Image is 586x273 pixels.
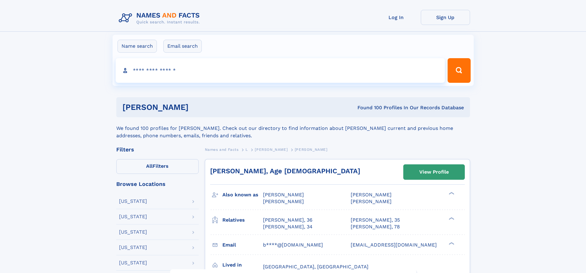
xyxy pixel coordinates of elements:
h3: Lived in [222,260,263,270]
div: [US_STATE] [119,260,147,265]
div: ❯ [447,191,455,195]
label: Email search [163,40,202,53]
div: ❯ [447,216,455,220]
div: [US_STATE] [119,245,147,250]
a: [PERSON_NAME], 34 [263,223,313,230]
a: [PERSON_NAME], 78 [351,223,400,230]
h3: Also known as [222,190,263,200]
span: All [146,163,153,169]
span: [EMAIL_ADDRESS][DOMAIN_NAME] [351,242,437,248]
h3: Relatives [222,215,263,225]
div: ❯ [447,241,455,245]
a: [PERSON_NAME] [255,146,288,153]
a: [PERSON_NAME], 35 [351,217,400,223]
div: [US_STATE] [119,230,147,235]
a: Sign Up [421,10,470,25]
a: [PERSON_NAME], 36 [263,217,313,223]
span: [PERSON_NAME] [351,199,392,204]
div: Filters [116,147,199,152]
span: [GEOGRAPHIC_DATA], [GEOGRAPHIC_DATA] [263,264,369,270]
a: [PERSON_NAME], Age [DEMOGRAPHIC_DATA] [210,167,360,175]
button: Search Button [448,58,470,83]
h3: Email [222,240,263,250]
a: View Profile [404,165,464,179]
span: [PERSON_NAME] [255,147,288,152]
a: Names and Facts [205,146,239,153]
label: Filters [116,159,199,174]
span: L [245,147,248,152]
span: [PERSON_NAME] [263,192,304,198]
input: search input [116,58,445,83]
div: Browse Locations [116,181,199,187]
span: [PERSON_NAME] [351,192,392,198]
div: Found 100 Profiles In Our Records Database [273,104,464,111]
div: View Profile [419,165,449,179]
img: Logo Names and Facts [116,10,205,26]
span: [PERSON_NAME] [263,199,304,204]
a: L [245,146,248,153]
span: [PERSON_NAME] [295,147,328,152]
label: Name search [118,40,157,53]
div: [US_STATE] [119,199,147,204]
a: Log In [372,10,421,25]
h1: [PERSON_NAME] [122,103,273,111]
div: We found 100 profiles for [PERSON_NAME]. Check out our directory to find information about [PERSO... [116,117,470,139]
div: [US_STATE] [119,214,147,219]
